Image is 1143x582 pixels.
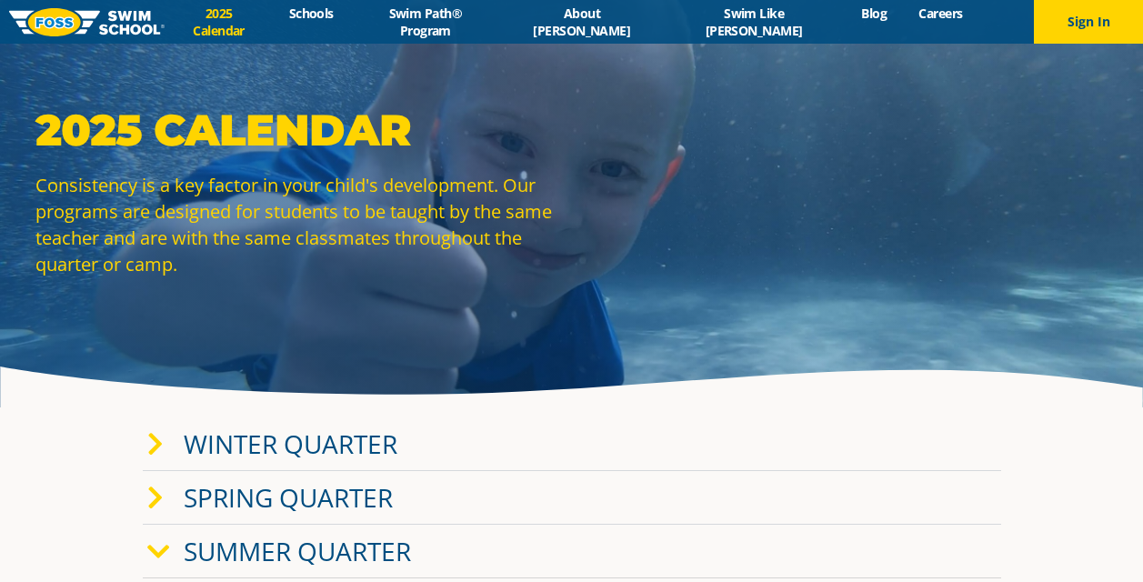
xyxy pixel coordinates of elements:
[662,5,846,39] a: Swim Like [PERSON_NAME]
[501,5,662,39] a: About [PERSON_NAME]
[9,8,165,36] img: FOSS Swim School Logo
[349,5,501,39] a: Swim Path® Program
[846,5,903,22] a: Blog
[35,104,411,156] strong: 2025 Calendar
[35,172,563,277] p: Consistency is a key factor in your child's development. Our programs are designed for students t...
[184,426,397,461] a: Winter Quarter
[903,5,978,22] a: Careers
[184,480,393,515] a: Spring Quarter
[184,534,411,568] a: Summer Quarter
[165,5,273,39] a: 2025 Calendar
[273,5,349,22] a: Schools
